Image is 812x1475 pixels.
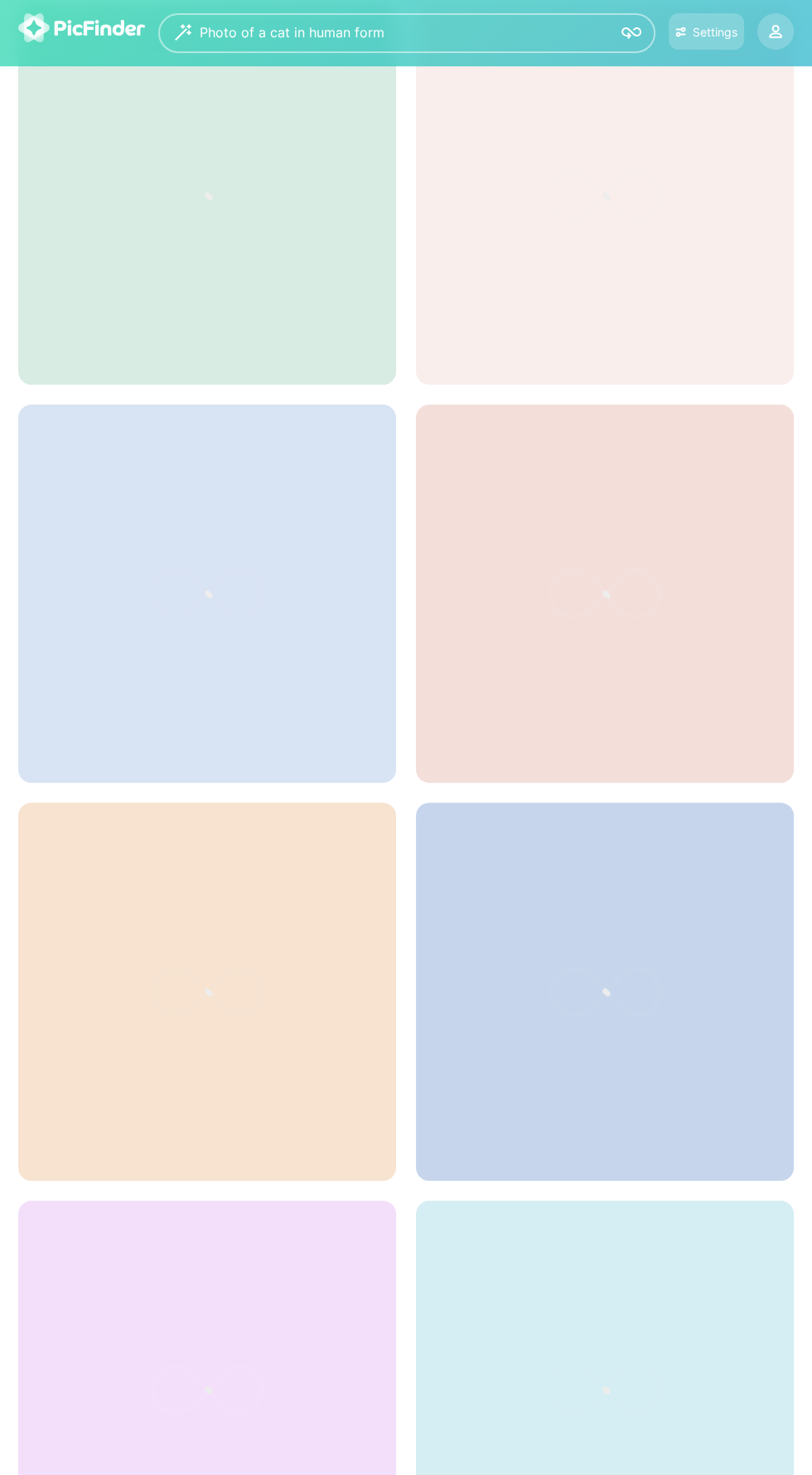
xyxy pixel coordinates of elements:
img: icon-search.svg [621,23,641,43]
img: icon-settings.svg [675,25,686,39]
button: Settings [669,13,744,50]
img: logo-picfinder-white-transparent.svg [18,13,145,42]
img: wizard.svg [175,24,191,41]
div: Settings [693,25,737,39]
